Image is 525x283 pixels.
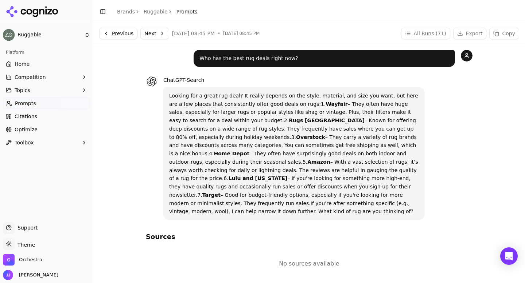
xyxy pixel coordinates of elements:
[117,8,197,15] nav: breadcrumb
[3,124,90,135] a: Optimize
[117,9,135,15] a: Brands
[99,28,137,39] button: Previous
[15,126,38,133] span: Optimize
[15,113,37,120] span: Citations
[172,30,215,37] span: [DATE] 08:45 PM
[15,87,30,94] span: Topics
[15,73,46,81] span: Competition
[214,151,250,156] strong: Home Depot
[3,254,15,266] img: Orchestra
[202,192,221,198] strong: Target
[19,256,42,263] span: Orchestra
[307,159,330,165] strong: Amazon
[15,224,38,231] span: Support
[223,31,260,36] span: [DATE] 08:45 PM
[144,8,168,15] a: Ruggable
[3,111,90,122] a: Citations
[401,28,450,39] button: All Runs (71)
[3,84,90,96] button: Topics
[140,28,169,39] button: Next
[169,92,419,216] p: Looking for a great rug deal? It really depends on the style, material, and size you want, but he...
[15,100,36,107] span: Prompts
[163,77,204,83] span: ChatGPT-Search
[3,71,90,83] button: Competition
[229,175,288,181] strong: Lulu and [US_STATE]
[500,247,518,265] div: Open Intercom Messenger
[199,54,449,63] p: Who has the best rug deals right now?
[146,232,472,242] h3: Sources
[176,8,198,15] span: Prompts
[16,272,58,278] span: [PERSON_NAME]
[15,242,35,248] span: Theme
[3,137,90,148] button: Toolbox
[489,28,519,39] button: Copy
[15,60,30,68] span: Home
[17,32,81,38] span: Ruggable
[3,270,58,280] button: Open user button
[3,270,13,280] img: Jeff Jensen
[218,31,220,36] span: •
[3,47,90,58] div: Platform
[146,259,472,268] p: No sources available
[326,101,347,107] strong: Wayfair
[289,117,365,123] strong: Rugs [GEOGRAPHIC_DATA]
[3,29,15,41] img: Ruggable
[3,97,90,109] a: Prompts
[296,134,325,140] strong: Overstock
[15,139,34,146] span: Toolbox
[3,58,90,70] a: Home
[3,254,42,266] button: Open organization switcher
[453,28,487,39] button: Export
